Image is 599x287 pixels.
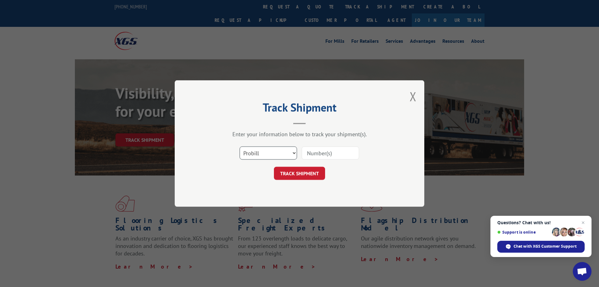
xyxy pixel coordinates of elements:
div: Open chat [573,262,592,281]
span: Questions? Chat with us! [497,220,585,225]
div: Enter your information below to track your shipment(s). [206,131,393,138]
input: Number(s) [302,146,359,160]
div: Chat with XGS Customer Support [497,241,585,253]
span: Chat with XGS Customer Support [514,244,577,249]
span: Support is online [497,230,550,235]
h2: Track Shipment [206,103,393,115]
button: Close modal [410,88,416,105]
span: Close chat [579,219,587,226]
button: TRACK SHIPMENT [274,167,325,180]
